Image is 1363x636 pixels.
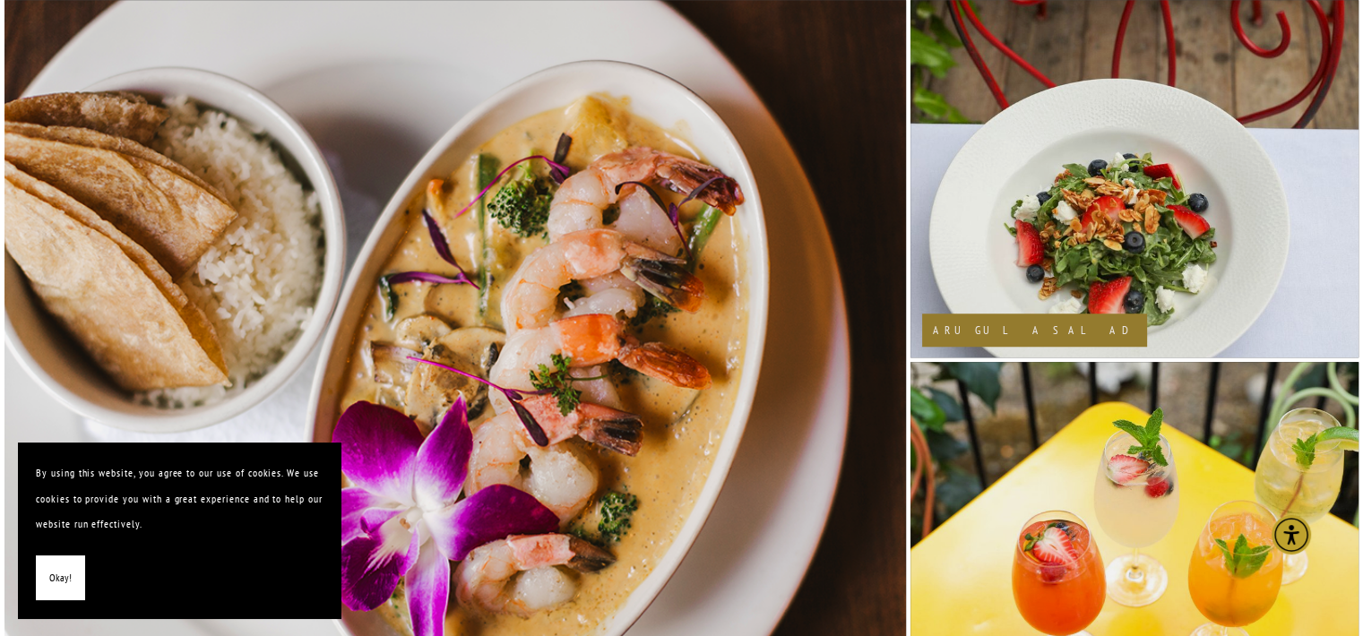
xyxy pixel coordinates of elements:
[36,460,323,537] p: By using this website, you agree to our use of cookies. We use cookies to provide you with a grea...
[36,555,85,601] button: Okay!
[1272,515,1311,554] div: Accessibility Menu
[49,565,72,591] span: Okay!
[933,324,1136,336] h2: Arugula Salad
[18,443,341,618] section: Cookie banner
